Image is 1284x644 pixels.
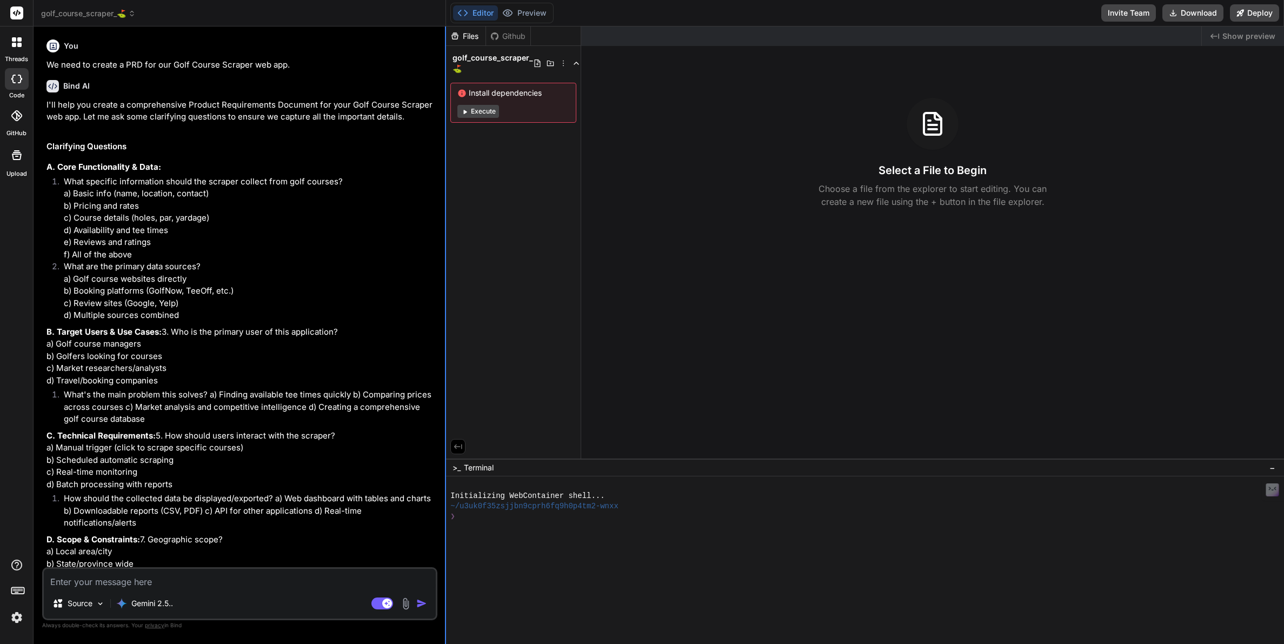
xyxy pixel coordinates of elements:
[453,52,533,74] span: golf_course_scraper_⛳️
[450,512,455,522] span: ❯
[1101,4,1156,22] button: Invite Team
[46,141,435,153] h2: Clarifying Questions
[450,501,618,512] span: ~/u3uk0f35zsjjbn9cprh6fq9h0p4tm2-wnxx
[498,5,551,21] button: Preview
[46,534,435,595] p: 7. Geographic scope? a) Local area/city b) State/province wide c) National d) International
[486,31,530,42] div: Github
[1230,4,1279,22] button: Deploy
[46,59,435,71] p: We need to create a PRD for our Golf Course Scraper web app.
[5,55,28,64] label: threads
[96,599,105,608] img: Pick Models
[42,620,437,630] p: Always double-check its answers. Your in Bind
[879,163,987,178] h3: Select a File to Begin
[63,81,90,91] h6: Bind AI
[68,598,92,609] p: Source
[41,8,136,19] span: golf_course_scraper_⛳️
[1269,462,1275,473] span: −
[145,622,164,628] span: privacy
[46,430,156,441] strong: C. Technical Requirements:
[9,91,24,100] label: code
[55,493,435,529] li: How should the collected data be displayed/exported? a) Web dashboard with tables and charts b) D...
[55,389,435,426] li: What's the main problem this solves? a) Finding available tee times quickly b) Comparing prices a...
[64,41,78,51] h6: You
[46,534,140,545] strong: D. Scope & Constraints:
[453,5,498,21] button: Editor
[457,105,499,118] button: Execute
[400,597,412,610] img: attachment
[6,129,26,138] label: GitHub
[457,88,569,98] span: Install dependencies
[453,462,461,473] span: >_
[811,182,1054,208] p: Choose a file from the explorer to start editing. You can create a new file using the + button in...
[131,598,173,609] p: Gemini 2.5..
[46,326,435,387] p: 3. Who is the primary user of this application? a) Golf course managers b) Golfers looking for co...
[464,462,494,473] span: Terminal
[1222,31,1275,42] span: Show preview
[46,162,161,172] strong: A. Core Functionality & Data:
[1162,4,1223,22] button: Download
[450,491,604,501] span: Initializing WebContainer shell...
[6,169,27,178] label: Upload
[1267,459,1278,476] button: −
[8,608,26,627] img: settings
[416,598,427,609] img: icon
[64,176,435,261] p: What specific information should the scraper collect from golf courses? a) Basic info (name, loca...
[46,99,435,123] p: I'll help you create a comprehensive Product Requirements Document for your Golf Course Scraper w...
[64,261,435,322] p: What are the primary data sources? a) Golf course websites directly b) Booking platforms (GolfNow...
[46,430,435,491] p: 5. How should users interact with the scraper? a) Manual trigger (click to scrape specific course...
[46,327,162,337] strong: B. Target Users & Use Cases:
[446,31,485,42] div: Files
[116,598,127,609] img: Gemini 2.5 Pro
